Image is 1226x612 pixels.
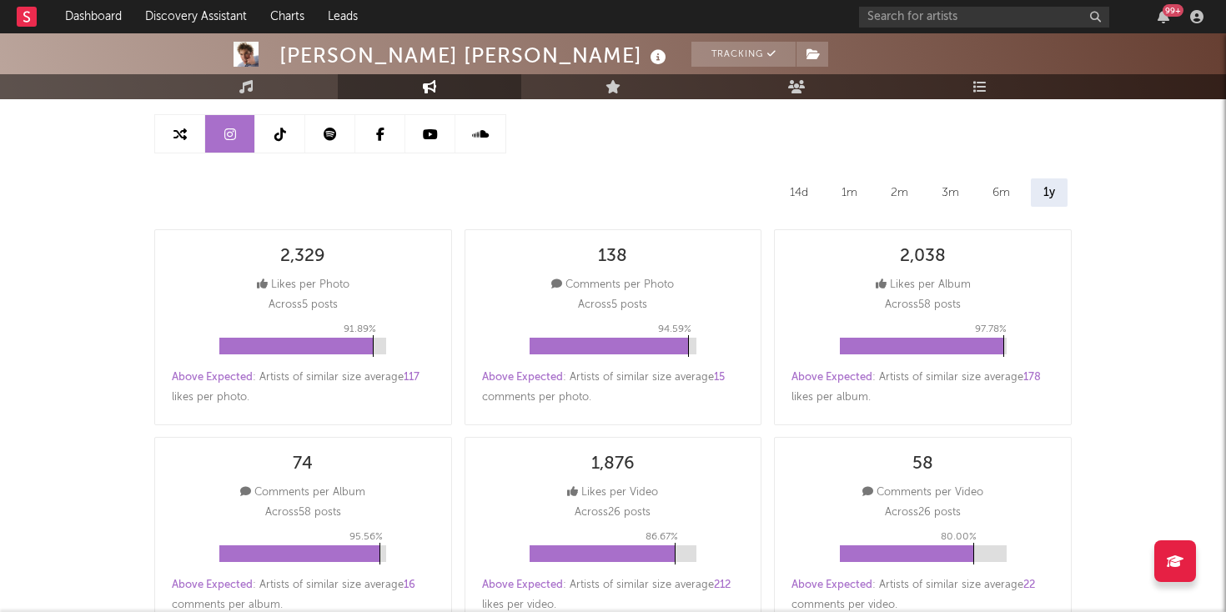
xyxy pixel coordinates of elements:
div: 6m [980,178,1023,207]
span: Above Expected [791,372,872,383]
div: Comments per Photo [551,275,674,295]
div: 138 [598,247,627,267]
button: 99+ [1158,10,1169,23]
p: 94.59 % [658,319,691,339]
span: 117 [404,372,420,383]
div: : Artists of similar size average comments per photo . [482,368,745,408]
span: Above Expected [172,579,253,590]
div: 3m [929,178,972,207]
div: 1y [1031,178,1068,207]
div: 2,329 [280,247,325,267]
div: 2,038 [900,247,946,267]
div: [PERSON_NAME] [PERSON_NAME] [279,42,671,69]
input: Search for artists [859,7,1109,28]
p: Across 26 posts [575,503,651,523]
p: 86.67 % [646,527,678,547]
p: Across 26 posts [885,503,961,523]
div: Comments per Video [862,483,983,503]
div: 2m [878,178,921,207]
span: 22 [1023,579,1035,590]
div: Likes per Album [876,275,971,295]
p: 80.00 % [941,527,977,547]
div: 1m [829,178,870,207]
div: : Artists of similar size average likes per album . [791,368,1054,408]
div: Likes per Photo [257,275,349,295]
p: 91.89 % [344,319,376,339]
div: 58 [912,454,933,474]
p: 95.56 % [349,527,383,547]
span: 212 [714,579,731,590]
p: Across 58 posts [265,503,341,523]
div: Comments per Album [240,483,365,503]
span: Above Expected [172,372,253,383]
p: Across 58 posts [885,295,961,315]
p: Across 5 posts [269,295,338,315]
div: : Artists of similar size average likes per photo . [172,368,435,408]
button: Tracking [691,42,796,67]
span: 178 [1023,372,1041,383]
span: Above Expected [482,372,563,383]
p: Across 5 posts [578,295,647,315]
p: 97.78 % [975,319,1007,339]
div: 14d [777,178,821,207]
div: 99 + [1163,4,1183,17]
span: 15 [714,372,725,383]
div: Likes per Video [567,483,658,503]
div: 74 [293,454,313,474]
div: 1,876 [591,454,635,474]
span: 16 [404,579,415,590]
span: Above Expected [482,579,563,590]
span: Above Expected [791,579,872,590]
